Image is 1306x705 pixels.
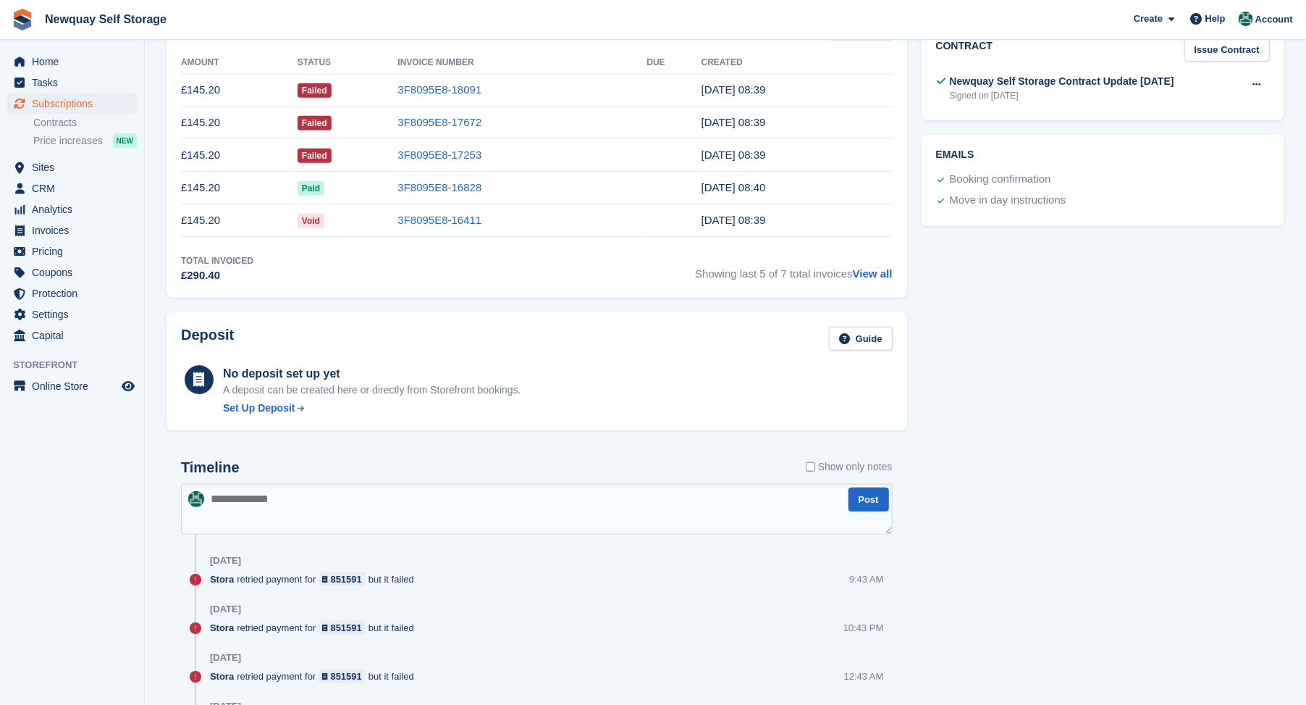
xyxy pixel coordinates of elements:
span: Showing last 5 of 7 total invoices [695,254,892,284]
a: 3F8095E8-17672 [397,116,481,128]
td: £145.20 [181,172,298,204]
span: Capital [32,325,119,346]
label: Show only notes [806,459,893,475]
img: stora-icon-8386f47178a22dfd0bd8f6a31ec36ba5ce8667c1dd55bd0f319d3a0aa187defe.svg [12,9,33,30]
span: Tasks [32,72,119,93]
div: retried payment for but it failed [210,669,421,683]
div: 851591 [331,621,362,635]
div: [DATE] [210,555,241,567]
h2: Deposit [181,327,234,351]
a: menu [7,262,137,283]
span: Help [1205,12,1226,26]
input: Show only notes [806,459,815,475]
span: Analytics [32,199,119,220]
a: menu [7,241,137,262]
span: CRM [32,178,119,199]
a: 851591 [319,669,366,683]
a: menu [7,283,137,304]
a: menu [7,72,137,93]
div: Set Up Deposit [223,401,295,416]
a: Guide [829,327,893,351]
th: Amount [181,51,298,75]
time: 2025-08-15 07:39:20 UTC [702,116,766,128]
span: Stora [210,669,234,683]
span: Void [298,214,324,228]
h2: Contract [936,38,993,62]
a: Price increases NEW [33,133,137,149]
img: JON [188,491,204,507]
a: menu [7,325,137,346]
a: menu [7,178,137,199]
span: Create [1134,12,1163,26]
span: Failed [298,116,332,130]
td: £145.20 [181,204,298,237]
a: menu [7,199,137,220]
time: 2025-09-12 07:39:52 UTC [702,83,766,96]
div: Booking confirmation [950,171,1051,188]
span: Storefront [13,358,144,372]
div: NEW [113,133,137,148]
div: retried payment for but it failed [210,572,421,586]
td: £145.20 [181,139,298,172]
a: menu [7,304,137,325]
a: Issue Contract [1184,38,1270,62]
a: 3F8095E8-16411 [397,214,481,226]
th: Due [647,51,702,75]
a: menu [7,93,137,114]
a: 3F8095E8-18091 [397,83,481,96]
span: Invoices [32,220,119,241]
span: Paid [298,181,324,196]
div: [DATE] [210,604,241,615]
a: menu [7,157,137,178]
a: menu [7,220,137,241]
a: Contracts [33,116,137,130]
a: Newquay Self Storage [39,7,172,31]
span: Coupons [32,262,119,283]
a: 3F8095E8-16828 [397,181,481,193]
th: Status [298,51,398,75]
time: 2025-05-23 07:39:27 UTC [702,214,766,226]
time: 2025-06-20 07:40:02 UTC [702,181,766,193]
a: Preview store [119,377,137,395]
th: Created [702,51,893,75]
p: A deposit can be created here or directly from Storefront bookings. [223,383,521,398]
span: Account [1255,12,1293,27]
span: Price increases [33,134,103,148]
button: Post [848,488,889,512]
div: 10:43 PM [843,621,884,635]
a: menu [7,376,137,396]
span: Failed [298,149,332,163]
h2: Emails [936,149,1270,161]
span: Pricing [32,241,119,262]
img: JON [1239,12,1253,26]
span: Sites [32,157,119,178]
div: Total Invoiced [181,254,253,267]
div: 12:43 AM [844,669,884,683]
div: 9:43 AM [849,572,884,586]
span: Failed [298,83,332,98]
span: Settings [32,304,119,325]
th: Invoice Number [397,51,646,75]
div: retried payment for but it failed [210,621,421,635]
div: 851591 [331,572,362,586]
a: 851591 [319,572,366,586]
span: Home [32,51,119,72]
h2: Timeline [181,459,240,476]
span: Stora [210,621,234,635]
span: Stora [210,572,234,586]
span: Online Store [32,376,119,396]
div: [DATE] [210,652,241,664]
a: View all [853,267,893,280]
div: £290.40 [181,267,253,284]
td: £145.20 [181,107,298,139]
div: Move in day instructions [950,192,1066,209]
a: menu [7,51,137,72]
a: Set Up Deposit [223,401,521,416]
span: Protection [32,283,119,304]
div: Signed on [DATE] [950,89,1174,102]
td: £145.20 [181,74,298,107]
a: 3F8095E8-17253 [397,149,481,161]
div: 851591 [331,669,362,683]
div: Newquay Self Storage Contract Update [DATE] [950,74,1174,89]
span: Subscriptions [32,93,119,114]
